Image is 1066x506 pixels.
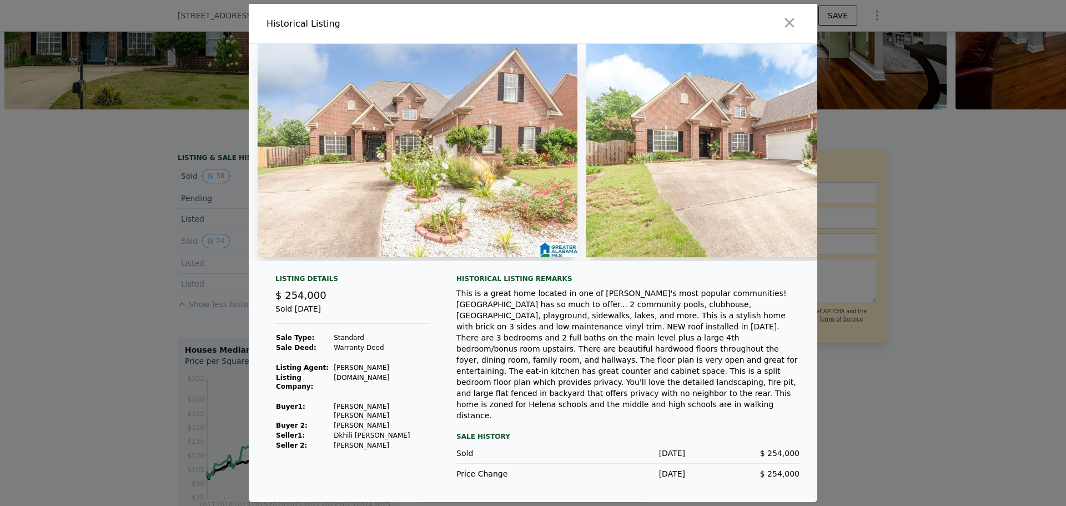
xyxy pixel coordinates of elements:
[333,333,430,343] td: Standard
[276,334,314,342] strong: Sale Type:
[333,440,430,450] td: [PERSON_NAME]
[456,448,571,459] div: Sold
[760,449,799,458] span: $ 254,000
[276,432,305,439] strong: Seller 1 :
[333,402,430,420] td: [PERSON_NAME] [PERSON_NAME]
[258,44,577,257] img: Property Img
[276,344,316,352] strong: Sale Deed:
[275,303,430,324] div: Sold [DATE]
[276,364,329,372] strong: Listing Agent:
[571,448,685,459] div: [DATE]
[276,422,308,429] strong: Buyer 2:
[586,44,906,257] img: Property Img
[456,430,799,443] div: Sale History
[276,403,305,410] strong: Buyer 1 :
[456,288,799,421] div: This is a great home located in one of [PERSON_NAME]'s most popular communities! [GEOGRAPHIC_DATA...
[275,289,326,301] span: $ 254,000
[266,17,529,31] div: Historical Listing
[760,469,799,478] span: $ 254,000
[333,343,430,353] td: Warranty Deed
[333,373,430,392] td: [DOMAIN_NAME]
[276,374,313,390] strong: Listing Company:
[275,274,430,288] div: Listing Details
[456,274,799,283] div: Historical Listing remarks
[333,420,430,430] td: [PERSON_NAME]
[571,468,685,479] div: [DATE]
[333,363,430,373] td: [PERSON_NAME]
[333,430,430,440] td: Dkhili [PERSON_NAME]
[456,468,571,479] div: Price Change
[276,442,307,449] strong: Seller 2:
